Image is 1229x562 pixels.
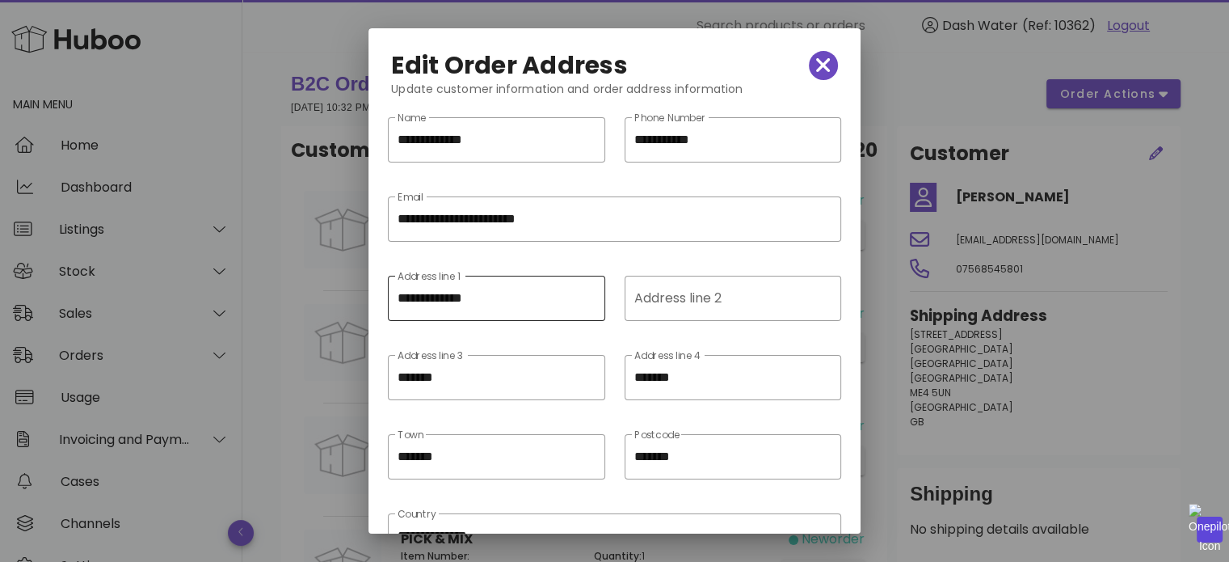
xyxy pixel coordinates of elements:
[398,271,461,283] label: Address line 1
[398,112,426,125] label: Name
[634,112,706,125] label: Phone Number
[634,350,701,362] label: Address line 4
[391,53,628,78] h2: Edit Order Address
[398,350,463,362] label: Address line 3
[398,509,436,521] label: Country
[398,429,423,442] label: Town
[378,80,850,111] div: Update customer information and order address information
[398,192,423,204] label: Email
[634,429,680,442] label: Postcode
